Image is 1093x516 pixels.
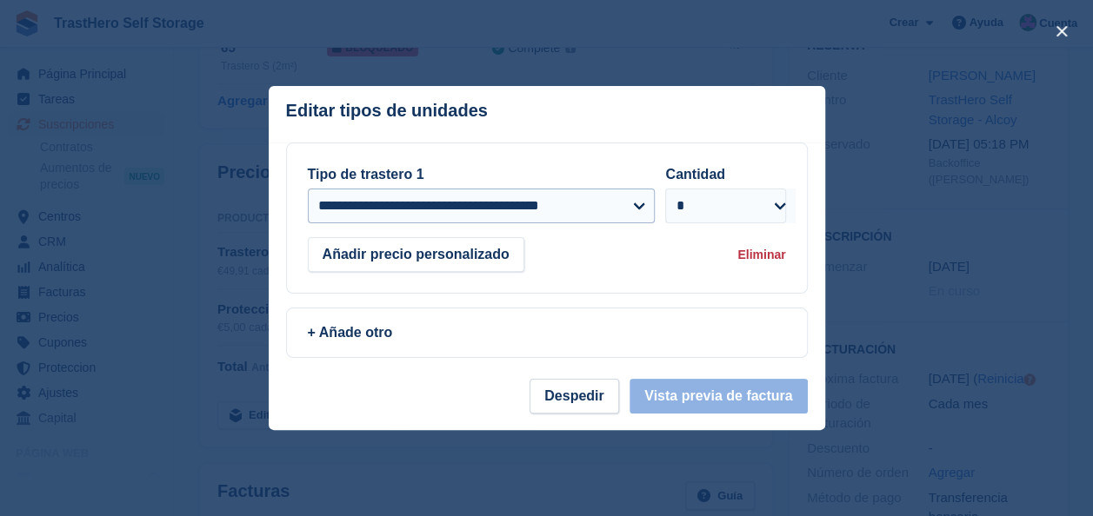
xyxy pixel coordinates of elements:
label: Tipo de trastero 1 [308,167,424,182]
p: Editar tipos de unidades [286,101,488,121]
label: Cantidad [665,167,724,182]
div: Eliminar [737,246,785,264]
button: close [1048,17,1076,45]
div: + Añade otro [308,322,786,343]
button: Despedir [530,379,618,413]
button: Añadir precio personalizado [308,237,524,272]
a: + Añade otro [286,308,808,358]
button: Vista previa de factura [630,379,807,413]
